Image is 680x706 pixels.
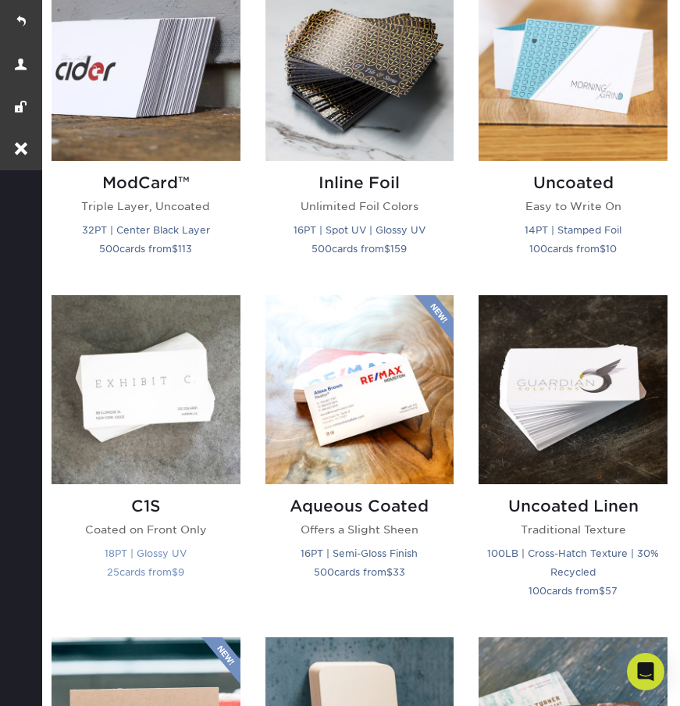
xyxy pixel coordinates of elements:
h2: Uncoated Linen [479,497,668,515]
iframe: Google Customer Reviews [4,658,133,701]
a: Uncoated Linen Business Cards Uncoated Linen Traditional Texture 100LB | Cross-Hatch Texture | 30... [479,295,668,619]
img: New Product [201,637,240,684]
h2: Aqueous Coated [265,497,454,515]
span: 33 [393,566,405,578]
span: 9 [178,566,184,578]
img: Aqueous Coated Business Cards [265,295,454,484]
span: $ [599,585,605,597]
small: cards from [529,585,618,597]
span: 100 [529,243,547,255]
p: Coated on Front Only [52,522,240,537]
small: 100LB | Cross-Hatch Texture | 30% Recycled [487,547,659,578]
small: cards from [99,243,192,255]
span: 10 [606,243,617,255]
a: C1S Business Cards C1S Coated on Front Only 18PT | Glossy UV 25cards from$9 [52,295,240,619]
small: cards from [312,243,407,255]
small: cards from [107,566,184,578]
p: Traditional Texture [479,522,668,537]
p: Triple Layer, Uncoated [52,198,240,214]
span: $ [384,243,390,255]
span: 159 [390,243,407,255]
small: 32PT | Center Black Layer [82,224,210,236]
span: 100 [529,585,546,597]
h2: Uncoated [479,173,668,192]
h2: C1S [52,497,240,515]
span: 113 [178,243,192,255]
span: 57 [605,585,618,597]
small: 14PT | Stamped Foil [525,224,621,236]
span: 25 [107,566,119,578]
span: $ [386,566,393,578]
span: 500 [312,243,332,255]
span: $ [600,243,606,255]
div: Open Intercom Messenger [627,653,664,690]
p: Easy to Write On [479,198,668,214]
p: Offers a Slight Sheen [265,522,454,537]
small: cards from [314,566,405,578]
p: Unlimited Foil Colors [265,198,454,214]
h2: Inline Foil [265,173,454,192]
small: 18PT | Glossy UV [105,547,187,559]
span: $ [172,243,178,255]
span: 500 [99,243,119,255]
img: New Product [415,295,454,342]
img: Uncoated Linen Business Cards [479,295,668,484]
img: C1S Business Cards [52,295,240,484]
h2: ModCard™ [52,173,240,192]
span: $ [172,566,178,578]
span: 500 [314,566,334,578]
small: 16PT | Spot UV | Glossy UV [294,224,425,236]
small: 16PT | Semi-Gloss Finish [301,547,418,559]
small: cards from [529,243,617,255]
a: Aqueous Coated Business Cards Aqueous Coated Offers a Slight Sheen 16PT | Semi-Gloss Finish 500ca... [265,295,454,619]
